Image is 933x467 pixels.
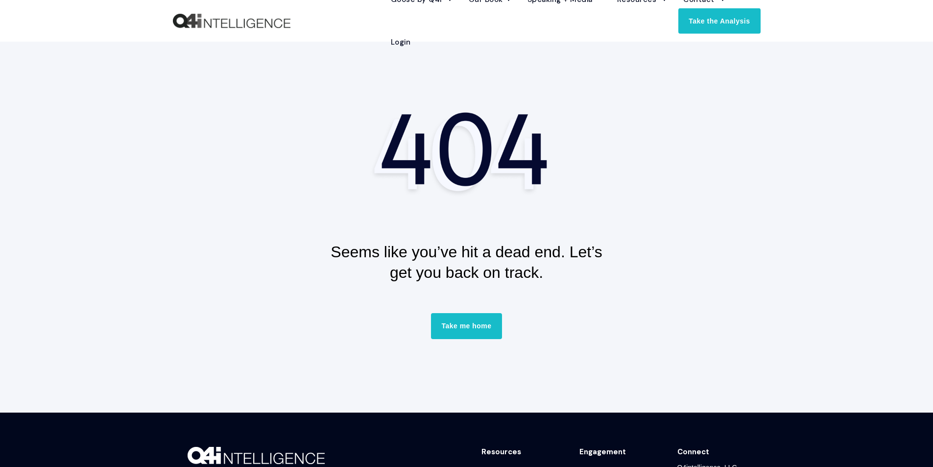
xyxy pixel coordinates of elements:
[188,447,325,464] img: 01202-Q4i-Brand-Design-WH-Apr-10-2023-10-13-58-1515-AM
[173,14,290,28] a: Back to Home
[677,447,709,457] div: Connect
[379,21,411,64] a: Login
[331,243,602,281] span: Seems like you’ve hit a dead end. Let’s get you back on track.
[678,8,760,33] a: Take the Analysis
[579,447,626,457] div: Engagement
[481,447,521,457] div: Resources
[369,103,565,198] img: 404 Page Not Found
[173,14,290,28] img: Q4intelligence, LLC logo
[431,313,502,339] a: Take me home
